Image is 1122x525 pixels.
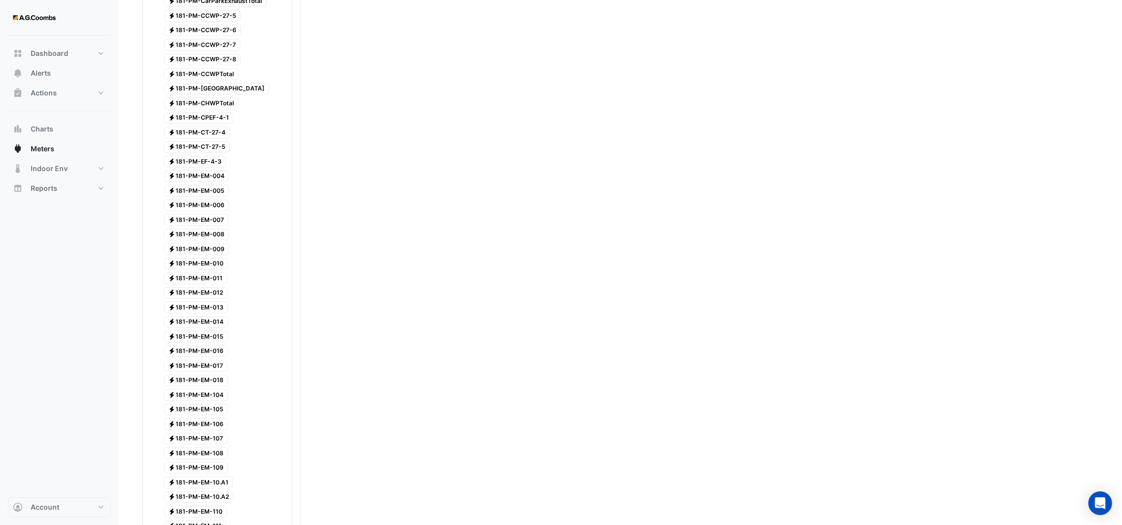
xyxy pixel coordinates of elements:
[164,156,226,168] span: 181-PM-EF-4-3
[12,8,56,28] img: Company Logo
[164,346,228,357] span: 181-PM-EM-016
[164,243,229,255] span: 181-PM-EM-009
[168,85,176,92] fa-icon: Electricity
[164,127,230,138] span: 181-PM-CT-27-4
[164,375,228,387] span: 181-PM-EM-018
[164,477,233,488] span: 181-PM-EM-10.A1
[168,333,176,340] fa-icon: Electricity
[164,83,269,95] span: 181-PM-[GEOGRAPHIC_DATA]
[168,420,176,428] fa-icon: Electricity
[168,289,176,297] fa-icon: Electricity
[164,54,241,66] span: 181-PM-CCWP-27-8
[164,360,228,372] span: 181-PM-EM-017
[31,502,59,512] span: Account
[8,119,111,139] button: Charts
[13,183,23,193] app-icon: Reports
[168,173,176,180] fa-icon: Electricity
[168,143,176,151] fa-icon: Electricity
[164,185,229,197] span: 181-PM-EM-005
[168,245,176,253] fa-icon: Electricity
[164,141,230,153] span: 181-PM-CT-27-5
[164,287,228,299] span: 181-PM-EM-012
[168,435,176,442] fa-icon: Electricity
[13,48,23,58] app-icon: Dashboard
[164,229,229,241] span: 181-PM-EM-008
[164,25,241,37] span: 181-PM-CCWP-27-6
[168,362,176,369] fa-icon: Electricity
[8,83,111,103] button: Actions
[164,302,228,313] span: 181-PM-EM-013
[13,88,23,98] app-icon: Actions
[164,462,228,474] span: 181-PM-EM-109
[164,272,227,284] span: 181-PM-EM-011
[13,164,23,174] app-icon: Indoor Env
[31,183,57,193] span: Reports
[168,260,176,267] fa-icon: Electricity
[8,139,111,159] button: Meters
[164,214,229,226] span: 181-PM-EM-007
[31,124,53,134] span: Charts
[168,187,176,194] fa-icon: Electricity
[31,164,68,174] span: Indoor Env
[164,491,234,503] span: 181-PM-EM-10.A2
[164,331,228,343] span: 181-PM-EM-015
[168,41,176,48] fa-icon: Electricity
[164,389,228,401] span: 181-PM-EM-104
[31,144,54,154] span: Meters
[168,231,176,238] fa-icon: Electricity
[164,418,228,430] span: 181-PM-EM-106
[164,200,229,212] span: 181-PM-EM-006
[13,68,23,78] app-icon: Alerts
[1088,491,1112,515] div: Open Intercom Messenger
[8,44,111,63] button: Dashboard
[8,178,111,198] button: Reports
[8,63,111,83] button: Alerts
[31,88,57,98] span: Actions
[168,27,176,34] fa-icon: Electricity
[164,10,241,22] span: 181-PM-CCWP-27-5
[168,318,176,326] fa-icon: Electricity
[168,464,176,472] fa-icon: Electricity
[8,497,111,517] button: Account
[168,216,176,223] fa-icon: Electricity
[13,124,23,134] app-icon: Charts
[164,506,227,518] span: 181-PM-EM-110
[164,404,228,416] span: 181-PM-EM-105
[168,406,176,413] fa-icon: Electricity
[168,508,176,515] fa-icon: Electricity
[164,39,241,51] span: 181-PM-CCWP-27-7
[168,56,176,63] fa-icon: Electricity
[168,348,176,355] fa-icon: Electricity
[168,114,176,122] fa-icon: Electricity
[168,99,176,107] fa-icon: Electricity
[168,12,176,19] fa-icon: Electricity
[164,433,228,445] span: 181-PM-EM-107
[31,68,51,78] span: Alerts
[168,304,176,311] fa-icon: Electricity
[164,97,239,109] span: 181-PM-CHWPTotal
[168,129,176,136] fa-icon: Electricity
[168,377,176,384] fa-icon: Electricity
[8,159,111,178] button: Indoor Env
[13,144,23,154] app-icon: Meters
[168,391,176,398] fa-icon: Electricity
[164,316,228,328] span: 181-PM-EM-014
[164,447,228,459] span: 181-PM-EM-108
[164,68,239,80] span: 181-PM-CCWPTotal
[168,158,176,165] fa-icon: Electricity
[168,274,176,282] fa-icon: Electricity
[168,70,176,78] fa-icon: Electricity
[168,202,176,209] fa-icon: Electricity
[164,112,234,124] span: 181-PM-CPEF-4-1
[168,479,176,486] fa-icon: Electricity
[164,258,228,270] span: 181-PM-EM-010
[168,493,176,501] fa-icon: Electricity
[31,48,68,58] span: Dashboard
[164,171,229,182] span: 181-PM-EM-004
[168,449,176,457] fa-icon: Electricity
